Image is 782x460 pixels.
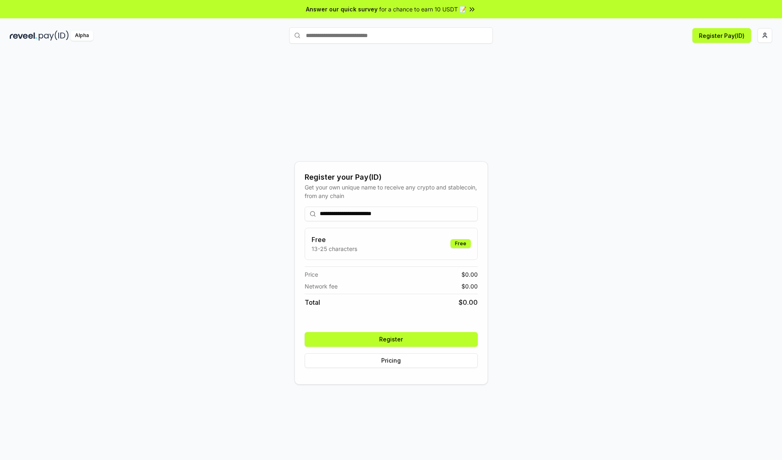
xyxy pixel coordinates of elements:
[305,282,338,291] span: Network fee
[459,297,478,307] span: $ 0.00
[312,235,357,244] h3: Free
[450,239,471,248] div: Free
[39,31,69,41] img: pay_id
[305,297,320,307] span: Total
[305,332,478,347] button: Register
[305,270,318,279] span: Price
[305,183,478,200] div: Get your own unique name to receive any crypto and stablecoin, from any chain
[305,353,478,368] button: Pricing
[312,244,357,253] p: 13-25 characters
[379,5,466,13] span: for a chance to earn 10 USDT 📝
[70,31,93,41] div: Alpha
[461,282,478,291] span: $ 0.00
[306,5,378,13] span: Answer our quick survey
[305,172,478,183] div: Register your Pay(ID)
[10,31,37,41] img: reveel_dark
[692,28,751,43] button: Register Pay(ID)
[461,270,478,279] span: $ 0.00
